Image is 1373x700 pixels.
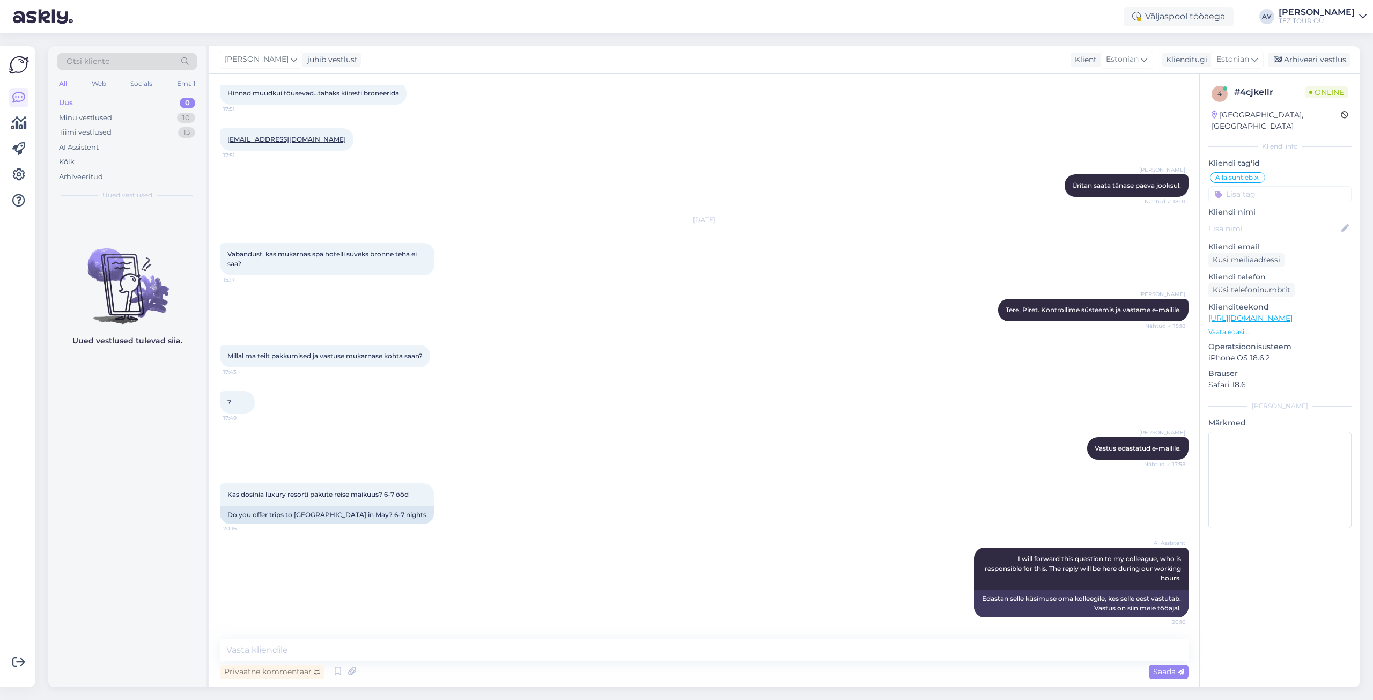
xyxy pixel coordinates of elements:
p: Vaata edasi ... [1208,327,1352,337]
p: Kliendi email [1208,241,1352,253]
div: Arhiveeri vestlus [1268,53,1350,67]
div: Web [90,77,108,91]
div: TEZ TOUR OÜ [1279,17,1355,25]
span: Kas dosinia luxury resorti pakute reise maikuus? 6-7 ööd [227,490,409,498]
div: [DATE] [220,215,1189,225]
div: Kõik [59,157,75,167]
span: AI Assistent [1145,539,1185,547]
div: Socials [128,77,154,91]
span: 17:51 [223,151,263,159]
p: Kliendi telefon [1208,271,1352,283]
div: # 4cjkellr [1234,86,1305,99]
span: Nähtud ✓ 17:58 [1144,460,1185,468]
span: Uued vestlused [102,190,152,200]
div: Arhiveeritud [59,172,103,182]
div: AI Assistent [59,142,99,153]
span: Online [1305,86,1348,98]
span: Nähtud ✓ 18:01 [1145,197,1185,205]
div: Minu vestlused [59,113,112,123]
div: Väljaspool tööaega [1124,7,1234,26]
p: Klienditeekond [1208,301,1352,313]
span: 4 [1217,90,1222,98]
span: 17:51 [223,105,263,113]
span: Nähtud ✓ 15:18 [1145,322,1185,330]
div: Tiimi vestlused [59,127,112,138]
div: Email [175,77,197,91]
div: [GEOGRAPHIC_DATA], [GEOGRAPHIC_DATA] [1212,109,1341,132]
span: [PERSON_NAME] [225,54,289,65]
a: [URL][DOMAIN_NAME] [1208,313,1293,323]
span: Alla suhtleb [1215,174,1253,181]
div: [PERSON_NAME] [1208,401,1352,411]
span: Millal ma teilt pakkumised ja vastuse mukarnase kohta saan? [227,352,423,360]
p: Märkmed [1208,417,1352,429]
span: Estonian [1216,54,1249,65]
span: [PERSON_NAME] [1139,429,1185,437]
div: Privaatne kommentaar [220,665,324,679]
p: Kliendi tag'id [1208,158,1352,169]
div: Küsi telefoninumbrit [1208,283,1295,297]
p: Kliendi nimi [1208,207,1352,218]
span: 17:43 [223,368,263,376]
span: 20:16 [223,525,263,533]
span: Otsi kliente [67,56,109,67]
span: Estonian [1106,54,1139,65]
div: Uus [59,98,73,108]
span: 15:17 [223,276,263,284]
a: [EMAIL_ADDRESS][DOMAIN_NAME] [227,135,346,143]
div: 13 [178,127,195,138]
span: I will forward this question to my colleague, who is responsible for this. The reply will be here... [985,555,1183,582]
p: Uued vestlused tulevad siia. [72,335,182,347]
span: 20:16 [1145,618,1185,626]
p: Safari 18.6 [1208,379,1352,390]
span: Vabandust, kas mukarnas spa hotelli suveks bronne teha ei saa? [227,250,418,268]
span: Saada [1153,667,1184,676]
span: Vastus edastatud e-mailile. [1095,444,1181,452]
span: [PERSON_NAME] [1139,290,1185,298]
div: Edastan selle küsimuse oma kolleegile, kes selle eest vastutab. Vastus on siin meie tööajal. [974,590,1189,617]
span: Üritan saata tänase päeva jooksul. [1072,181,1181,189]
input: Lisa nimi [1209,223,1339,234]
div: Do you offer trips to [GEOGRAPHIC_DATA] in May? 6-7 nights [220,506,434,524]
div: 0 [180,98,195,108]
p: Operatsioonisüsteem [1208,341,1352,352]
img: Askly Logo [9,55,29,75]
p: iPhone OS 18.6.2 [1208,352,1352,364]
span: Tere, Piret. Kontrollime süsteemis ja vastame e-mailile. [1006,306,1181,314]
span: ? [227,398,231,406]
div: Klienditugi [1162,54,1207,65]
div: AV [1259,9,1274,24]
span: Hinnad muudkui tõusevad…tahaks kiiresti broneerida [227,89,399,97]
span: [PERSON_NAME] [1139,166,1185,174]
span: 17:49 [223,414,263,422]
input: Lisa tag [1208,186,1352,202]
img: No chats [48,229,206,326]
div: Kliendi info [1208,142,1352,151]
a: [PERSON_NAME]TEZ TOUR OÜ [1279,8,1367,25]
p: Brauser [1208,368,1352,379]
div: Küsi meiliaadressi [1208,253,1285,267]
div: juhib vestlust [303,54,358,65]
div: Klient [1071,54,1097,65]
div: All [57,77,69,91]
div: [PERSON_NAME] [1279,8,1355,17]
div: 10 [177,113,195,123]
